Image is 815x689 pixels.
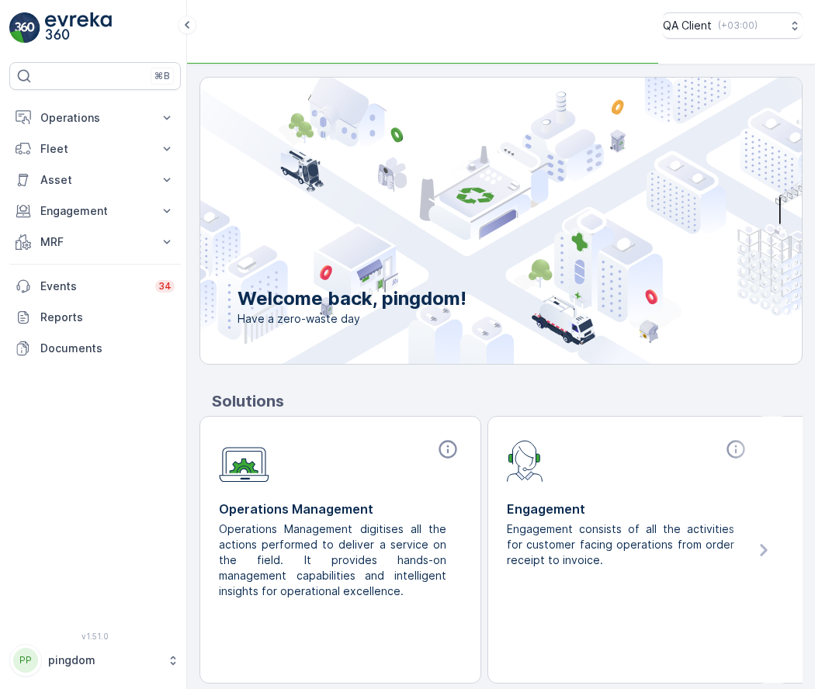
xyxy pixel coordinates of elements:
img: module-icon [219,438,269,483]
p: Fleet [40,141,150,157]
p: Engagement [40,203,150,219]
p: pingdom [48,653,159,668]
p: Events [40,279,146,294]
button: Fleet [9,133,181,164]
a: Documents [9,333,181,364]
button: Asset [9,164,181,196]
p: Engagement consists of all the activities for customer facing operations from order receipt to in... [507,521,737,568]
p: MRF [40,234,150,250]
p: ⌘B [154,70,170,82]
p: Documents [40,341,175,356]
img: module-icon [507,438,543,482]
p: Welcome back, pingdom! [238,286,466,311]
button: MRF [9,227,181,258]
div: PP [13,648,38,673]
span: Have a zero-waste day [238,311,466,327]
a: Events34 [9,271,181,302]
p: QA Client [663,18,712,33]
p: 34 [158,280,172,293]
button: QA Client(+03:00) [663,12,803,39]
img: logo [9,12,40,43]
p: Reports [40,310,175,325]
p: Operations Management digitises all the actions performed to deliver a service on the field. It p... [219,521,449,599]
button: PPpingdom [9,644,181,677]
img: city illustration [130,78,802,364]
a: Reports [9,302,181,333]
p: Asset [40,172,150,188]
p: ( +03:00 ) [718,19,758,32]
p: Operations [40,110,150,126]
button: Operations [9,102,181,133]
span: v 1.51.0 [9,632,181,641]
p: Operations Management [219,500,462,518]
img: logo_light-DOdMpM7g.png [45,12,112,43]
p: Solutions [212,390,803,413]
button: Engagement [9,196,181,227]
p: Engagement [507,500,750,518]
